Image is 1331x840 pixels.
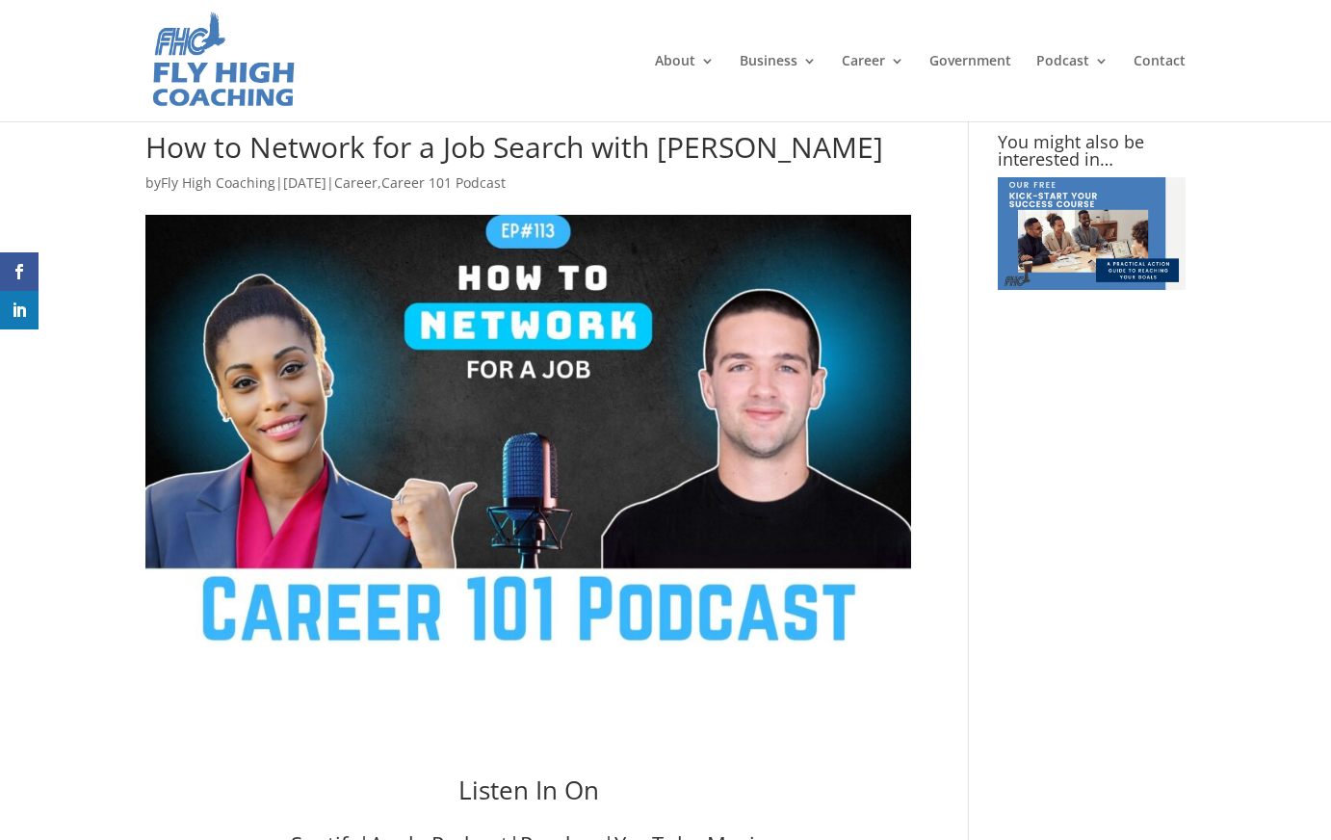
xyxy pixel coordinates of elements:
span: Listen In On [458,773,599,807]
img: How to Network for a Job [145,215,911,645]
a: Contact [1134,54,1186,121]
p: by | | , [145,171,911,209]
img: advertisement [998,177,1186,290]
a: Government [929,54,1011,121]
a: Career [842,54,904,121]
a: About [655,54,715,121]
h1: How to Network for a Job Search with [PERSON_NAME] [145,133,911,171]
a: Podcast [1036,54,1109,121]
img: Fly High Coaching [149,10,297,112]
a: Career 101 Podcast [381,173,506,192]
h4: You might also be interested in… [998,133,1186,177]
a: Fly High Coaching [161,173,275,192]
span: [DATE] [283,173,326,192]
a: Business [740,54,817,121]
a: Career [334,173,378,192]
